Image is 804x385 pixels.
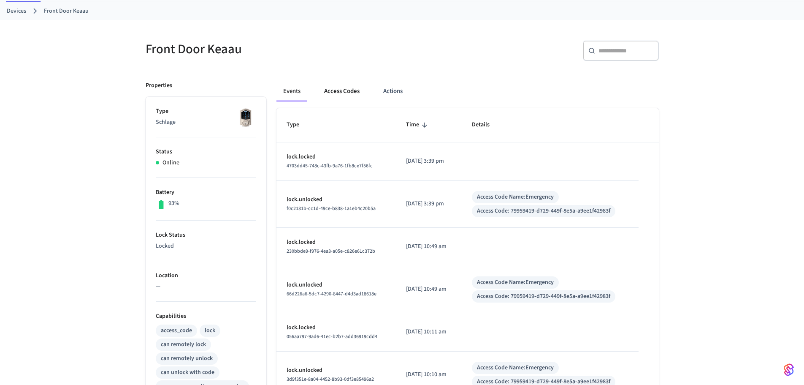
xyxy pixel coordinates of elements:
p: 93% [168,199,179,208]
div: Access Code: 79959419-d729-449f-8e5a-a9ee1f42983f [477,207,610,216]
span: 4703dd45-748c-43fb-9a76-1fb8ce7f56fc [287,162,373,169]
p: Properties [146,81,172,90]
h5: Front Door Keaau [146,41,397,58]
a: Front Door Keaau [44,7,89,16]
p: lock.unlocked [287,366,386,375]
span: 3d9f351e-8a04-4452-8b93-0df3e85496a2 [287,376,374,383]
p: Lock Status [156,231,256,240]
div: access_code [161,326,192,335]
span: 230bbde9-f976-4ea3-a05e-c826e61c372b [287,248,375,255]
p: Location [156,271,256,280]
p: [DATE] 3:39 pm [406,157,451,166]
span: 66d226a6-5dc7-4290-8447-d4d3ad18618e [287,290,376,298]
span: Details [472,118,501,131]
p: lock.locked [287,238,386,247]
p: Schlage [156,118,256,127]
span: 056aa797-9ad6-41ec-b2b7-add36919cdd4 [287,333,377,340]
span: Time [406,118,430,131]
button: Actions [376,81,409,101]
img: Schlage Sense Smart Deadbolt with Camelot Trim, Front [235,107,256,128]
p: [DATE] 3:39 pm [406,199,451,208]
span: Type [287,118,310,131]
button: Events [276,81,307,101]
p: [DATE] 10:49 am [406,242,451,251]
p: lock.unlocked [287,195,386,204]
button: Access Codes [317,81,366,101]
p: — [156,282,256,291]
div: Access Code: 79959419-d729-449f-8e5a-a9ee1f42983f [477,292,610,301]
p: [DATE] 10:49 am [406,285,451,294]
div: Access Code Name: Emergency [477,278,554,287]
div: Access Code Name: Emergency [477,193,554,202]
div: can remotely lock [161,340,206,349]
div: lock [205,326,215,335]
p: lock.unlocked [287,281,386,289]
span: f0c2131b-cc1d-49ce-b838-1a1eb4c20b5a [287,205,376,212]
p: Battery [156,188,256,197]
p: Status [156,147,256,156]
p: Online [162,158,179,167]
div: Access Code Name: Emergency [477,363,554,372]
a: Devices [7,7,26,16]
div: can remotely unlock [161,354,213,363]
img: SeamLogoGradient.69752ec5.svg [784,363,794,377]
p: Type [156,107,256,116]
div: can unlock with code [161,368,214,377]
div: ant example [276,81,659,101]
p: [DATE] 10:11 am [406,328,451,336]
p: lock.locked [287,153,386,161]
p: lock.locked [287,323,386,332]
p: Capabilities [156,312,256,321]
p: [DATE] 10:10 am [406,370,451,379]
p: Locked [156,242,256,251]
